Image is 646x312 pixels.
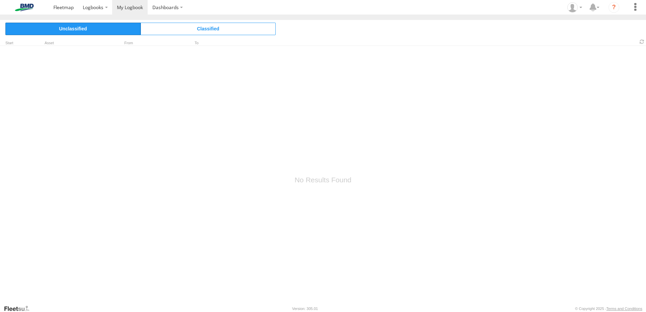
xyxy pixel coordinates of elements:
div: David Quigg [565,2,585,12]
div: Version: 305.01 [292,307,318,311]
div: Asset [45,42,112,45]
div: To [185,42,253,45]
span: Refresh [638,38,646,45]
i: ? [608,2,619,13]
div: From [115,42,182,45]
div: © Copyright 2025 - [575,307,642,311]
span: Click to view Unclassified Trips [5,23,141,35]
img: bmd-logo.svg [7,4,42,11]
a: Visit our Website [4,305,35,312]
span: Click to view Classified Trips [141,23,276,35]
a: Terms and Conditions [606,307,642,311]
div: Click to Sort [5,42,26,45]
